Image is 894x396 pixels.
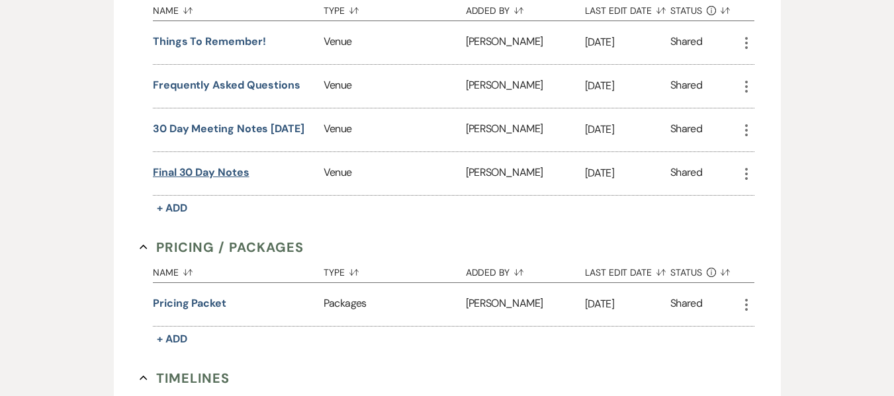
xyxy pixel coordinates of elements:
[585,34,670,51] p: [DATE]
[466,283,585,326] div: [PERSON_NAME]
[670,77,702,95] div: Shared
[466,152,585,195] div: [PERSON_NAME]
[670,257,738,282] button: Status
[466,65,585,108] div: [PERSON_NAME]
[670,296,702,313] div: Shared
[670,34,702,52] div: Shared
[670,6,702,15] span: Status
[153,165,249,180] button: Final 30 day Notes
[466,257,585,282] button: Added By
[585,257,670,282] button: Last Edit Date
[324,257,466,282] button: Type
[324,283,466,326] div: Packages
[153,199,191,218] button: + Add
[324,65,466,108] div: Venue
[585,77,670,95] p: [DATE]
[466,21,585,64] div: [PERSON_NAME]
[153,121,304,137] button: 30 Day meeting Notes [DATE]
[140,368,230,388] button: Timelines
[585,165,670,182] p: [DATE]
[585,296,670,313] p: [DATE]
[466,108,585,151] div: [PERSON_NAME]
[670,121,702,139] div: Shared
[157,332,187,346] span: + Add
[153,77,300,93] button: Frequently Asked Questions
[670,165,702,182] div: Shared
[140,237,304,257] button: Pricing / Packages
[324,21,466,64] div: Venue
[670,268,702,277] span: Status
[153,257,324,282] button: Name
[157,201,187,215] span: + Add
[153,296,226,311] button: Pricing packet
[324,152,466,195] div: Venue
[153,34,265,50] button: Things to Remember!
[153,330,191,348] button: + Add
[324,108,466,151] div: Venue
[585,121,670,138] p: [DATE]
